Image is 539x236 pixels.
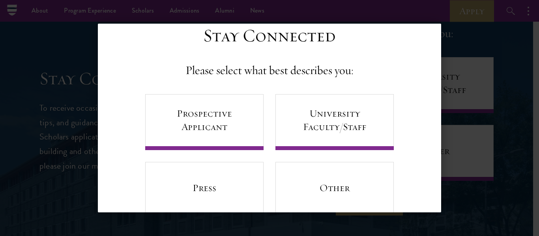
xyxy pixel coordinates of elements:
[145,94,264,150] a: Prospective Applicant
[203,25,336,47] h3: Stay Connected
[275,94,394,150] a: University Faculty/Staff
[145,162,264,218] a: Press
[275,162,394,218] a: Other
[185,63,354,78] h4: Please select what best describes you:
